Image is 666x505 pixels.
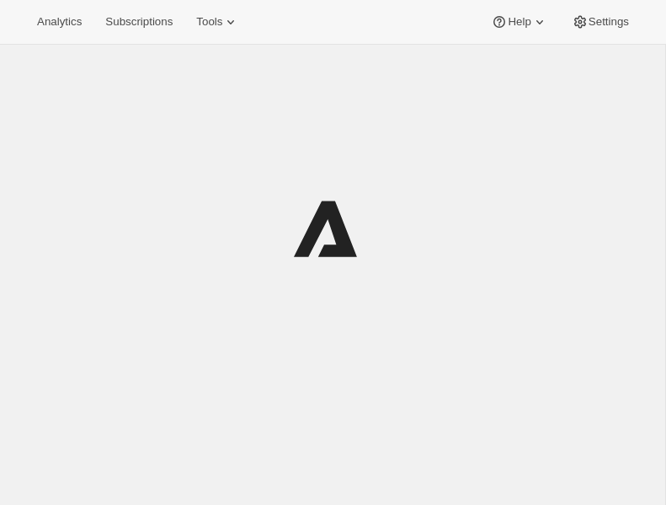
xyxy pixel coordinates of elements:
span: Analytics [37,15,82,29]
span: Subscriptions [105,15,173,29]
span: Tools [196,15,222,29]
span: Help [508,15,530,29]
button: Tools [186,10,249,34]
button: Subscriptions [95,10,183,34]
button: Help [481,10,557,34]
span: Settings [589,15,629,29]
button: Analytics [27,10,92,34]
button: Settings [562,10,639,34]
